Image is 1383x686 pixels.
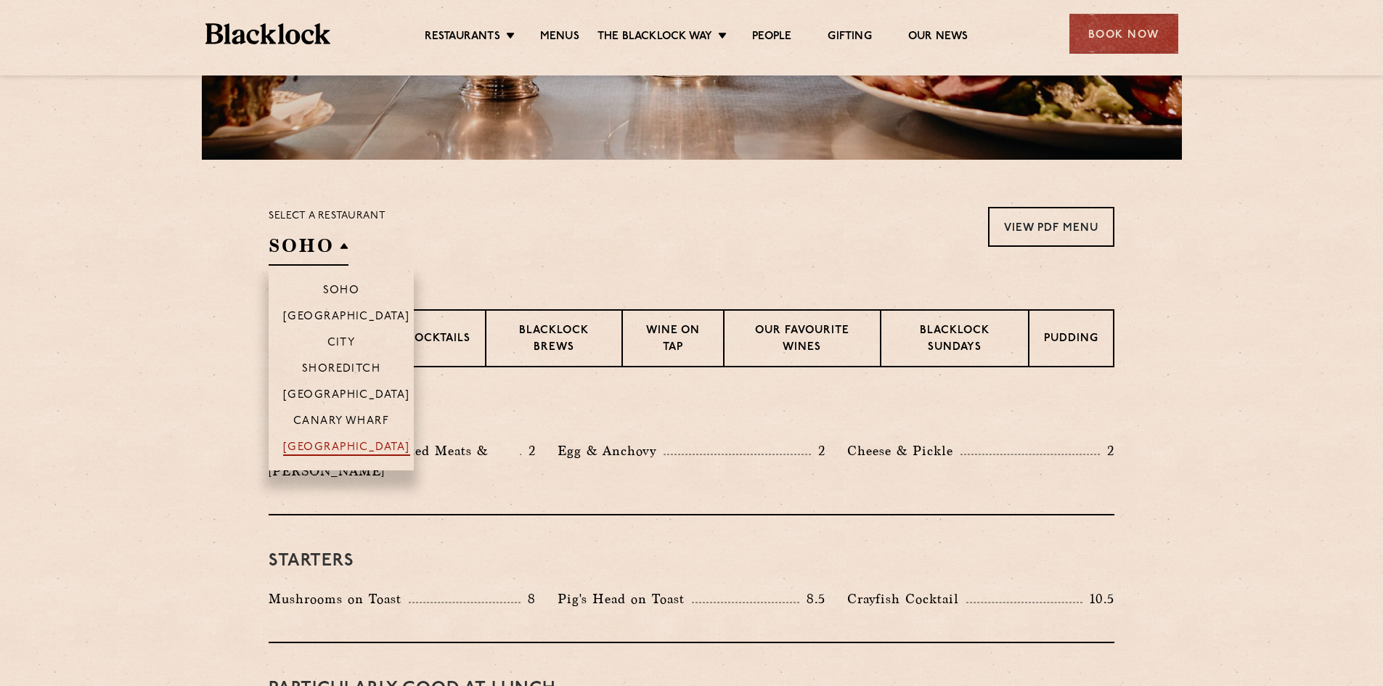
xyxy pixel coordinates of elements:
h2: SOHO [269,233,348,266]
p: Blacklock Brews [501,323,607,357]
p: Select a restaurant [269,207,385,226]
p: Pig's Head on Toast [558,589,692,609]
a: People [752,30,791,46]
p: Cheese & Pickle [847,441,960,461]
p: Canary Wharf [293,415,389,430]
a: Our News [908,30,968,46]
h3: Pre Chop Bites [269,404,1114,422]
p: Cocktails [406,331,470,349]
a: The Blacklock Way [597,30,712,46]
a: Menus [540,30,579,46]
p: [GEOGRAPHIC_DATA] [283,311,410,325]
p: Pudding [1044,331,1098,349]
a: View PDF Menu [988,207,1114,247]
p: 2 [811,441,825,460]
p: 10.5 [1082,589,1114,608]
a: Gifting [828,30,871,46]
p: Wine on Tap [637,323,709,357]
p: Egg & Anchovy [558,441,664,461]
p: Soho [323,285,360,299]
a: Restaurants [425,30,500,46]
img: BL_Textured_Logo-footer-cropped.svg [205,23,331,44]
p: Shoreditch [302,363,381,377]
p: 8 [521,589,536,608]
p: Crayfish Cocktail [847,589,966,609]
p: [GEOGRAPHIC_DATA] [283,441,410,456]
p: 2 [521,441,536,460]
div: Book Now [1069,14,1178,54]
p: City [327,337,356,351]
p: Mushrooms on Toast [269,589,409,609]
p: 2 [1100,441,1114,460]
p: Our favourite wines [739,323,865,357]
p: Blacklock Sundays [896,323,1013,357]
p: [GEOGRAPHIC_DATA] [283,389,410,404]
p: 8.5 [799,589,825,608]
h3: Starters [269,552,1114,571]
